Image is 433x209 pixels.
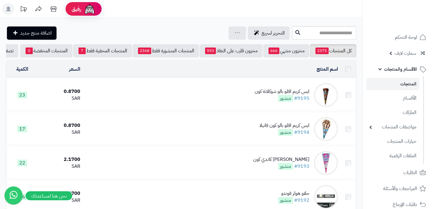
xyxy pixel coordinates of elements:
a: الكمية [16,66,28,73]
div: حلاو هولز فوندو [278,190,309,197]
a: لوحة التحكم [366,30,429,45]
span: لوحة التحكم [395,33,417,41]
a: المنتجات المخفية فقط7 [73,44,132,57]
span: 0 [26,48,33,54]
a: المنتجات المخفضة0 [20,44,72,57]
a: الملفات الرقمية [366,149,419,162]
a: خيارات المنتجات [366,135,419,148]
a: اسم المنتج [317,66,338,73]
a: #9193 [294,163,309,170]
a: السعر [69,66,80,73]
span: 593 [205,48,216,54]
span: طلبات الإرجاع [393,200,417,209]
img: ايس كريم ايجلو كوتن كاندي كون [314,151,338,175]
div: SAR [41,163,80,170]
img: ايس كريم اقلو بالو كون فانيلا [314,117,338,141]
div: [PERSON_NAME] كاندي كون [253,156,309,163]
a: تحديثات المنصة [16,3,31,17]
span: 17 [17,126,27,132]
img: ai-face.png [84,3,96,15]
span: 666 [269,48,279,54]
img: ايس كريم اقلو بالو شوكلاتة كون [314,83,338,107]
span: منشور [278,95,293,102]
a: المنتجات المنشورة فقط2368 [133,44,199,57]
span: اضافة منتج جديد [20,29,52,37]
a: اضافة منتج جديد [7,26,57,40]
a: الأقسام [366,92,419,105]
span: 22 [17,160,27,166]
a: المنتجات [366,78,419,90]
span: الأقسام والمنتجات [384,65,417,73]
span: التحرير لسريع [262,29,285,37]
a: مخزون منتهي666 [263,44,309,57]
span: 2368 [138,48,151,54]
a: #9195 [294,95,309,102]
span: المراجعات والأسئلة [383,184,417,193]
span: منشور [278,197,293,204]
span: 7 [78,48,86,54]
span: 23 [17,92,27,98]
span: سمارت لايف [395,49,416,57]
div: ايس كريم اقلو بالو شوكلاتة كون [255,88,309,95]
div: 2.1700 [41,190,80,197]
a: #9192 [294,197,309,204]
a: التحرير لسريع [248,26,290,40]
a: #9194 [294,129,309,136]
span: رفيق [72,5,81,13]
a: الطلبات [366,165,429,180]
a: المراجعات والأسئلة [366,181,429,196]
a: الماركات [366,106,419,119]
a: مخزون قارب على النفاذ593 [200,44,263,57]
span: الطلبات [403,168,417,177]
div: SAR [41,95,80,102]
div: SAR [41,129,80,136]
img: حلاو هولز فوندو [314,185,338,209]
span: 2375 [315,48,329,54]
div: 2.1700 [41,156,80,163]
span: منشور [278,163,293,170]
a: كل المنتجات2375 [310,44,356,57]
a: مواصفات المنتجات [366,121,419,134]
span: منشور [278,129,293,136]
div: 0.8700 [41,88,80,95]
div: ايس كريم اقلو بالو كون فانيلا [259,122,309,129]
div: 0.8700 [41,122,80,129]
